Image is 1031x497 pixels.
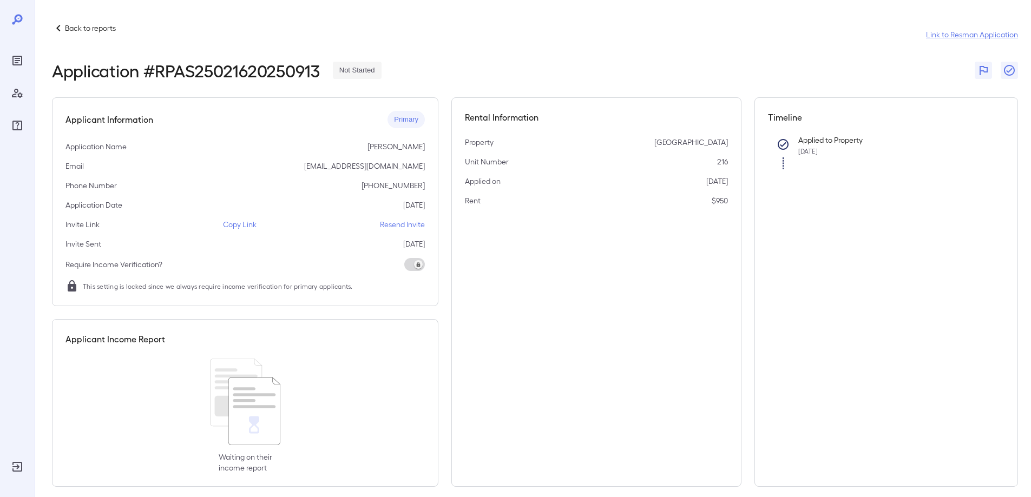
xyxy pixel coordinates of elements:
p: Copy Link [223,219,257,230]
h5: Rental Information [465,111,728,124]
p: Applied on [465,176,501,187]
button: Close Report [1001,62,1018,79]
p: Require Income Verification? [65,259,162,270]
div: Reports [9,52,26,69]
button: Flag Report [975,62,992,79]
p: Application Name [65,141,127,152]
p: [DATE] [403,238,425,249]
p: [DATE] [706,176,728,187]
span: [DATE] [798,147,818,155]
p: $950 [712,195,728,206]
div: FAQ [9,117,26,134]
p: Application Date [65,200,122,210]
a: Link to Resman Application [926,29,1018,40]
div: Log Out [9,458,26,475]
h5: Timeline [768,111,1005,124]
p: Invite Sent [65,238,101,249]
p: Rent [465,195,481,206]
span: This setting is locked since we always require income verification for primary applicants. [83,281,353,291]
p: Property [465,137,494,148]
p: 216 [717,156,728,167]
p: Applied to Property [798,135,988,145]
p: Waiting on their income report [219,452,272,473]
p: [PERSON_NAME] [367,141,425,152]
p: [DATE] [403,200,425,210]
p: Back to reports [65,23,116,34]
p: Unit Number [465,156,509,167]
p: Phone Number [65,180,117,191]
div: Manage Users [9,84,26,102]
h2: Application # RPAS25021620250913 [52,61,320,80]
p: [EMAIL_ADDRESS][DOMAIN_NAME] [304,161,425,171]
h5: Applicant Income Report [65,333,165,346]
span: Primary [388,115,425,125]
p: Resend Invite [380,219,425,230]
p: [PHONE_NUMBER] [362,180,425,191]
h5: Applicant Information [65,113,153,126]
p: [GEOGRAPHIC_DATA] [654,137,728,148]
p: Email [65,161,84,171]
span: Not Started [333,65,382,76]
p: Invite Link [65,219,100,230]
